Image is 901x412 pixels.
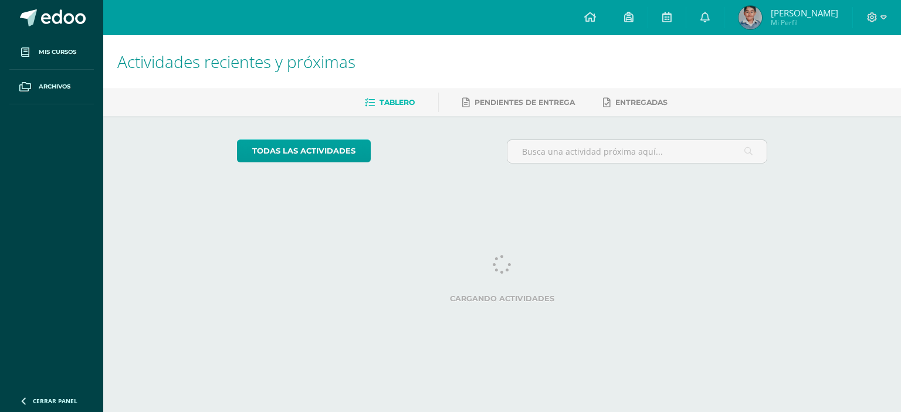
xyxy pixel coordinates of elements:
a: Pendientes de entrega [462,93,575,112]
span: Mis cursos [39,47,76,57]
span: [PERSON_NAME] [771,7,838,19]
span: Pendientes de entrega [475,98,575,107]
input: Busca una actividad próxima aquí... [507,140,767,163]
a: Mis cursos [9,35,94,70]
span: Tablero [380,98,415,107]
a: todas las Actividades [237,139,371,162]
span: Entregadas [615,98,668,107]
a: Archivos [9,70,94,104]
span: Cerrar panel [33,397,77,405]
span: Actividades recientes y próximas [117,50,355,73]
label: Cargando actividades [237,294,768,303]
span: Archivos [39,82,70,91]
img: 1a12fdcced84ae4f98aa9b4244db07b1.png [739,6,762,29]
a: Entregadas [603,93,668,112]
a: Tablero [365,93,415,112]
span: Mi Perfil [771,18,838,28]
